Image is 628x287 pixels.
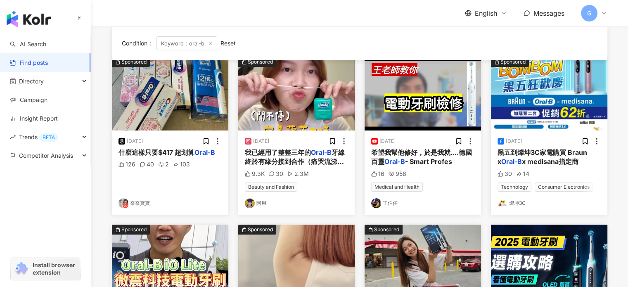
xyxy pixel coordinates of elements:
div: Sponsored [248,58,273,66]
div: 2.3M [287,170,309,178]
span: English [475,9,497,18]
img: post-image [365,57,481,130]
button: Sponsored [112,57,228,130]
img: KOL Avatar [371,198,381,208]
img: KOL Avatar [245,198,255,208]
img: KOL Avatar [118,198,128,208]
div: 9.3K [245,170,265,178]
img: post-image [491,57,607,130]
img: post-image [238,57,355,130]
span: 希望我幫他修好，於是我就....德國百靈 [371,148,472,166]
div: Reset [220,40,236,47]
div: Sponsored [374,225,399,234]
span: Beauty and Fashion [245,183,297,192]
span: Competitor Analysis [19,146,73,165]
span: rise [10,134,16,140]
span: 我已經用了整整三年的 [245,148,311,157]
div: 30 [498,170,512,178]
a: KOL Avatar燦坤3C [498,198,601,208]
span: - Smart Profes [405,157,452,166]
a: Insight Report [10,114,58,123]
a: Campaign [10,96,47,104]
span: 黑五到燦坤3C家電購買 Braun x [498,148,587,166]
div: Sponsored [248,225,273,234]
span: Condition ： [122,40,153,47]
span: 什麼這樣只要$417 超划算 [118,148,194,157]
div: [DATE] [379,138,396,145]
div: 103 [173,160,190,168]
div: [DATE] [127,138,143,145]
a: KOL Avatar王伯任 [371,198,474,208]
div: Sponsored [500,58,526,66]
span: Trends [19,128,58,146]
div: 16 [371,170,384,178]
div: 956 [389,170,406,178]
span: Messages [533,9,564,17]
div: 2 [158,160,169,168]
span: Medical and Health [371,183,423,192]
mark: Oral-B [384,157,405,166]
a: KOL Avatar奈奈寶寶 [118,198,222,208]
img: chrome extension [13,262,29,275]
a: chrome extensionInstall browser extension [11,258,80,280]
mark: Oral-B [194,148,215,157]
div: [DATE] [506,138,522,145]
a: Find posts [10,59,48,67]
span: Consumer Electronics [535,183,593,192]
a: searchAI Search [10,40,46,48]
span: Install browser extension [33,261,78,276]
div: 126 [118,160,135,168]
img: logo [7,11,51,27]
button: Sponsored [238,57,355,130]
div: BETA [39,133,58,142]
span: G [587,9,591,18]
div: 40 [140,160,154,168]
div: Sponsored [121,58,147,66]
mark: Oral-B [501,157,522,166]
img: post-image [112,57,228,130]
span: Technology [498,183,531,192]
a: KOL Avatar阿用 [245,198,348,208]
div: [DATE] [253,138,269,145]
img: KOL Avatar [498,198,507,208]
span: x medisana指定商 [522,157,578,166]
span: Keyword：oral-b [156,36,217,50]
div: 30 [269,170,283,178]
mark: Oral-B [311,148,332,157]
span: Directory [19,72,44,90]
div: Sponsored [121,225,147,234]
button: Sponsored [491,57,607,130]
div: 14 [516,170,529,178]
